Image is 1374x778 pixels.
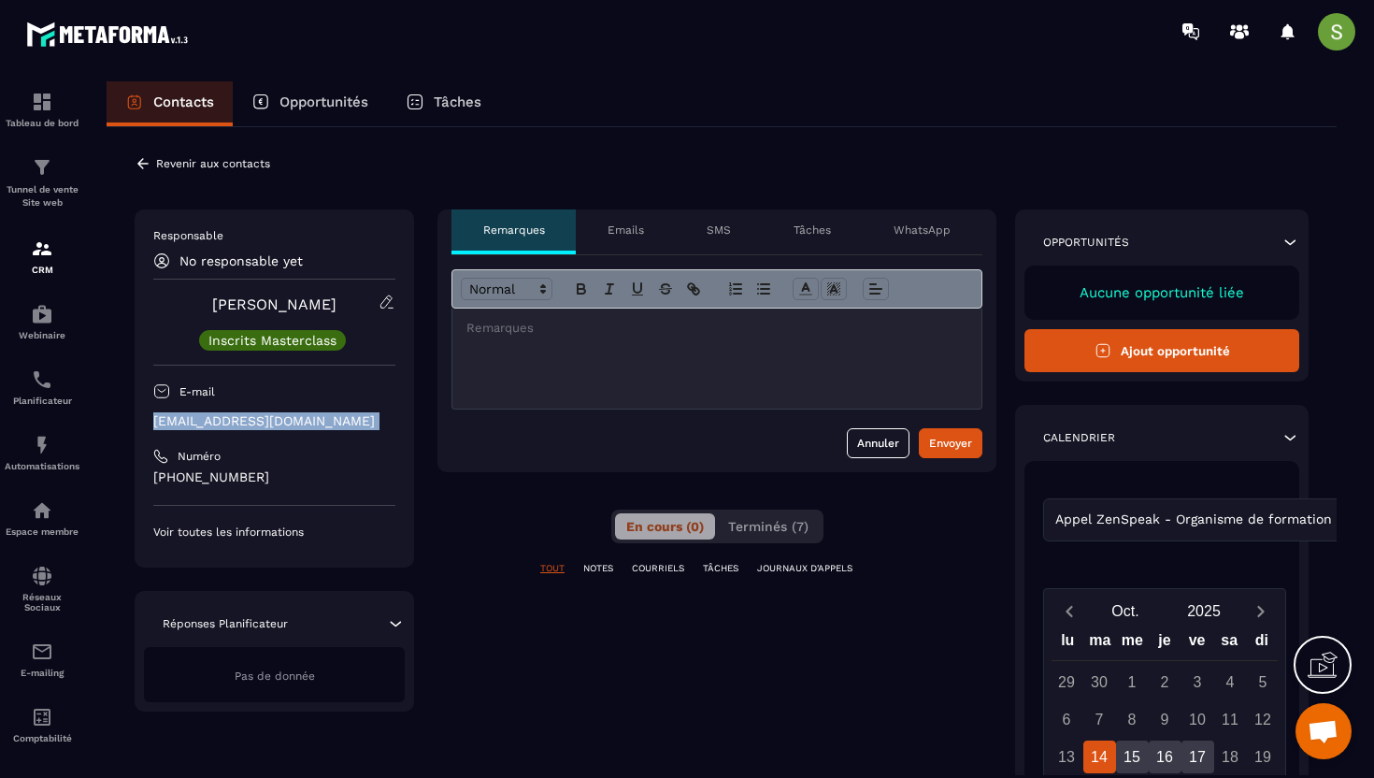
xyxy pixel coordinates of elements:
[1051,510,1336,530] span: Appel ZenSpeak - Organisme de formation
[1083,703,1116,736] div: 7
[1052,598,1086,624] button: Previous month
[387,81,500,126] a: Tâches
[26,17,194,51] img: logo
[1116,666,1149,699] div: 1
[1116,703,1149,736] div: 8
[5,461,79,471] p: Automatisations
[153,228,395,243] p: Responsable
[1247,703,1280,736] div: 12
[179,253,303,268] p: No responsable yet
[707,223,731,238] p: SMS
[1083,741,1116,773] div: 14
[163,616,288,631] p: Réponses Planificateur
[757,562,852,575] p: JOURNAUX D'APPELS
[31,706,53,728] img: accountant
[794,223,831,238] p: Tâches
[608,223,644,238] p: Emails
[5,627,79,692] a: emailemailE-mailing
[5,396,79,406] p: Planificateur
[31,238,53,260] img: formation
[153,468,395,486] p: [PHONE_NUMBER]
[5,289,79,354] a: automationsautomationsWebinaire
[1024,329,1299,372] button: Ajout opportunité
[153,94,214,110] p: Contacts
[1149,627,1181,660] div: je
[540,562,565,575] p: TOUT
[929,434,972,453] div: Envoyer
[5,526,79,537] p: Espace membre
[5,420,79,485] a: automationsautomationsAutomatisations
[1181,741,1214,773] div: 17
[1214,666,1247,699] div: 4
[31,641,53,663] img: email
[632,562,684,575] p: COURRIELS
[1043,284,1281,301] p: Aucune opportunité liée
[153,412,395,430] p: [EMAIL_ADDRESS][DOMAIN_NAME]
[717,513,820,540] button: Terminés (7)
[31,565,53,587] img: social-network
[1245,627,1278,660] div: di
[5,354,79,420] a: schedulerschedulerPlanificateur
[5,265,79,275] p: CRM
[1247,741,1280,773] div: 19
[1149,703,1181,736] div: 9
[1086,595,1165,627] button: Open months overlay
[1243,598,1278,624] button: Next month
[728,519,809,534] span: Terminés (7)
[1149,741,1181,773] div: 16
[1181,627,1213,660] div: ve
[1043,235,1129,250] p: Opportunités
[615,513,715,540] button: En cours (0)
[1116,627,1149,660] div: me
[483,223,545,238] p: Remarques
[5,692,79,757] a: accountantaccountantComptabilité
[626,519,704,534] span: En cours (0)
[179,384,215,399] p: E-mail
[894,223,951,238] p: WhatsApp
[178,449,221,464] p: Numéro
[1043,430,1115,445] p: Calendrier
[31,303,53,325] img: automations
[1295,703,1352,759] div: Ouvrir le chat
[1116,741,1149,773] div: 15
[5,183,79,209] p: Tunnel de vente Site web
[5,551,79,627] a: social-networksocial-networkRéseaux Sociaux
[1051,666,1083,699] div: 29
[1214,741,1247,773] div: 18
[156,157,270,170] p: Revenir aux contacts
[1149,666,1181,699] div: 2
[1051,703,1083,736] div: 6
[5,77,79,142] a: formationformationTableau de bord
[1213,627,1246,660] div: sa
[31,156,53,179] img: formation
[919,428,982,458] button: Envoyer
[847,428,909,458] button: Annuler
[5,142,79,223] a: formationformationTunnel de vente Site web
[1165,595,1243,627] button: Open years overlay
[1214,703,1247,736] div: 11
[279,94,368,110] p: Opportunités
[235,670,315,683] span: Pas de donnée
[233,81,387,126] a: Opportunités
[31,499,53,522] img: automations
[703,562,738,575] p: TÂCHES
[1247,666,1280,699] div: 5
[5,485,79,551] a: automationsautomationsEspace membre
[1084,627,1117,660] div: ma
[5,668,79,678] p: E-mailing
[5,118,79,128] p: Tableau de bord
[208,334,336,347] p: Inscrits Masterclass
[1336,510,1350,530] input: Search for option
[583,562,613,575] p: NOTES
[31,434,53,456] img: automations
[107,81,233,126] a: Contacts
[31,368,53,391] img: scheduler
[1052,627,1084,660] div: lu
[5,592,79,612] p: Réseaux Sociaux
[1181,703,1214,736] div: 10
[5,223,79,289] a: formationformationCRM
[434,94,481,110] p: Tâches
[1181,666,1214,699] div: 3
[1083,666,1116,699] div: 30
[1051,741,1083,773] div: 13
